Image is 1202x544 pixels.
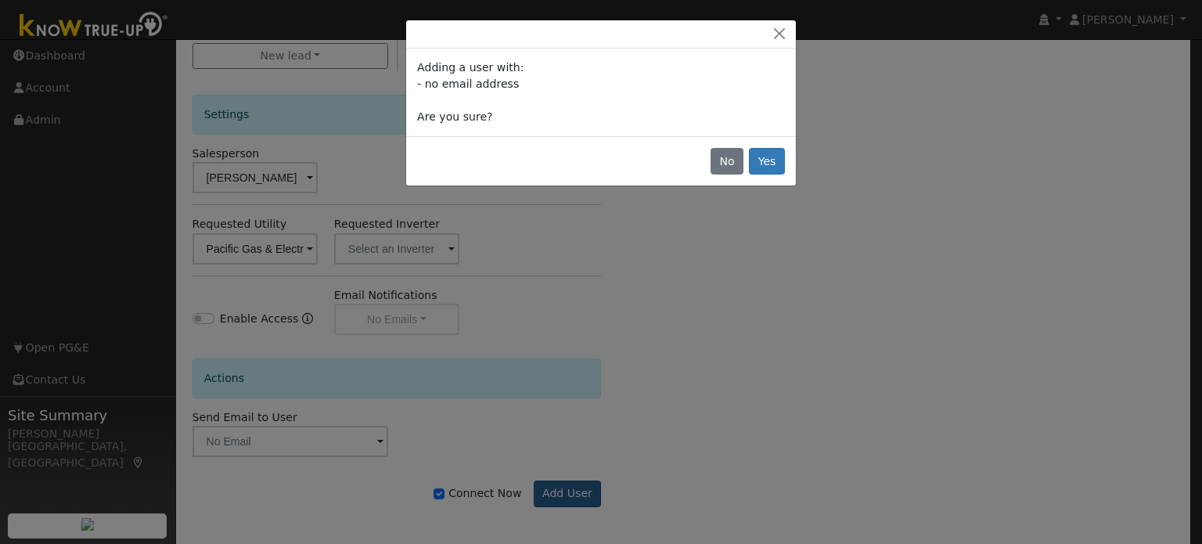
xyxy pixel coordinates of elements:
span: Are you sure? [417,110,492,123]
button: No [711,148,743,175]
button: Close [768,26,790,42]
span: - no email address [417,77,519,90]
button: Yes [749,148,785,175]
span: Adding a user with: [417,61,524,74]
